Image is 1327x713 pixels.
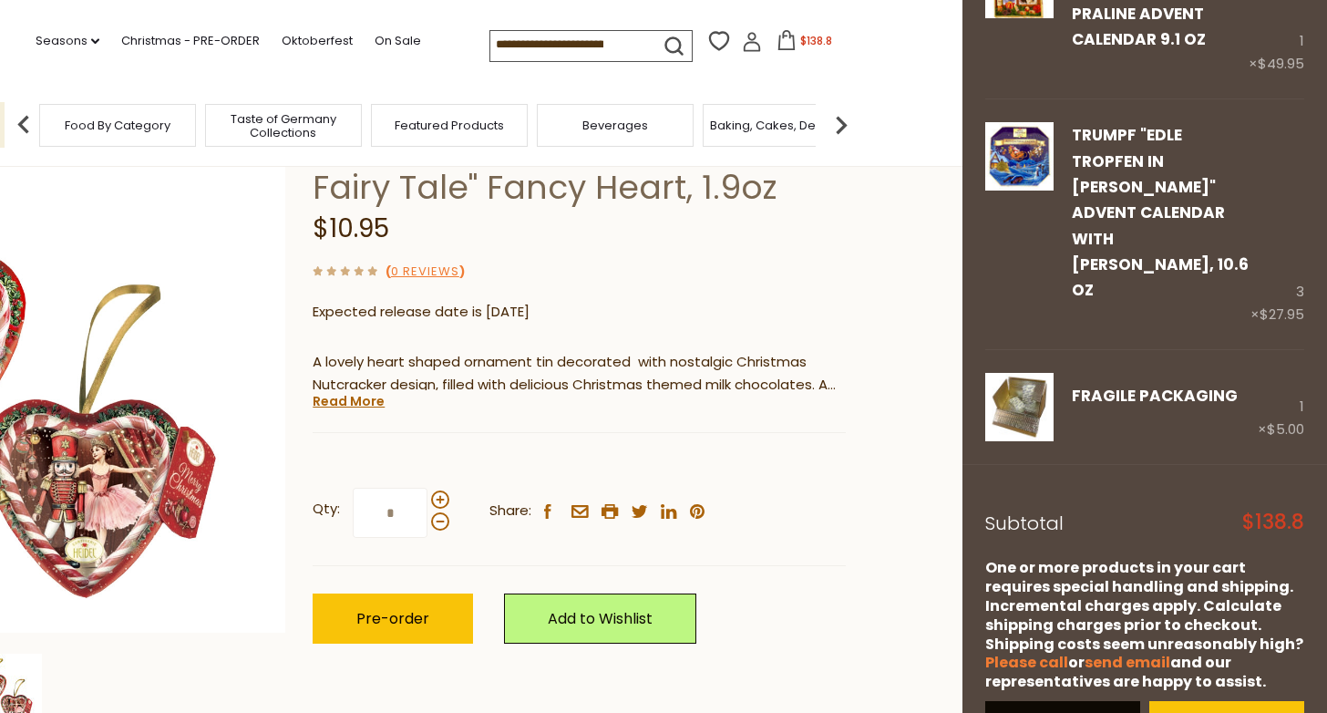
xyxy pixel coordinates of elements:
span: $5.00 [1267,419,1304,439]
img: Trumpf "Edle Tropfen in Nuss" Advent Calendar with Brandy Pralines, 10.6 oz [985,122,1054,191]
a: On Sale [375,31,421,51]
div: One or more products in your cart requires special handling and shipping. Incremental charges app... [985,559,1304,692]
span: $49.95 [1258,54,1304,73]
a: Read More [313,392,385,410]
div: 3 × [1250,122,1304,326]
a: Christmas - PRE-ORDER [121,31,260,51]
span: $138.8 [800,33,832,48]
a: FRAGILE Packaging [1072,385,1238,407]
span: $138.8 [1242,512,1304,532]
a: send email [1085,652,1170,673]
a: Baking, Cakes, Desserts [710,119,851,132]
a: Featured Products [395,119,504,132]
h1: [PERSON_NAME] "Christmas Fairy Tale" Fancy Heart, 1.9oz [313,126,846,208]
button: Pre-order [313,594,473,644]
span: $27.95 [1260,305,1304,324]
a: Oktoberfest [282,31,353,51]
p: Expected release date is [DATE] [313,301,846,324]
a: Food By Category [65,119,170,132]
div: 1 × [1258,373,1304,441]
span: Pre-order [356,608,429,629]
a: Seasons [36,31,99,51]
span: ( ) [386,263,465,280]
span: $10.95 [313,211,389,246]
strong: Qty: [313,498,340,521]
img: FRAGILE Packaging [985,373,1054,441]
span: Subtotal [985,511,1064,536]
a: Trumpf "Edle Tropfen in [PERSON_NAME]" Advent Calendar with [PERSON_NAME], 10.6 oz [1072,124,1249,301]
a: Trumpf "Edle Tropfen in Nuss" Advent Calendar with Brandy Pralines, 10.6 oz [985,122,1054,326]
a: Beverages [582,119,648,132]
a: Taste of Germany Collections [211,112,356,139]
a: Add to Wishlist [504,594,696,644]
span: Share: [489,500,531,522]
a: Please call [985,652,1068,673]
img: next arrow [823,107,859,143]
input: Qty: [353,488,427,538]
a: 0 Reviews [391,263,459,282]
button: $138.8 [766,30,843,57]
p: A lovely heart shaped ornament tin decorated with nostalgic Christmas Nutcracker design, filled w... [313,351,846,397]
img: previous arrow [5,107,42,143]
